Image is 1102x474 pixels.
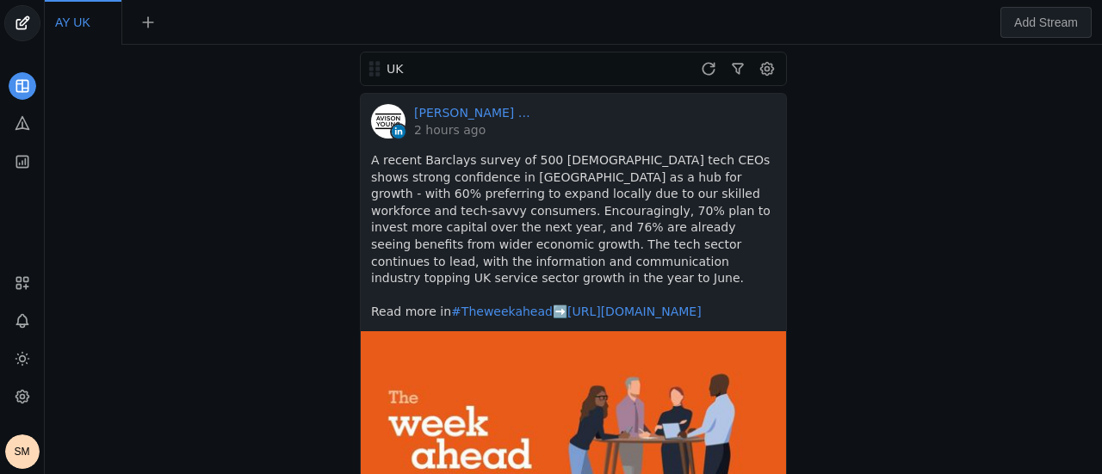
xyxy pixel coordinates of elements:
div: UK [387,60,591,77]
span: Click to edit name [55,16,90,28]
button: Add Stream [1000,7,1092,38]
a: [URL][DOMAIN_NAME] [567,305,702,318]
app-icon-button: New Tab [133,15,164,28]
button: SM [5,434,40,469]
a: #Theweekahead [451,305,553,318]
a: 2 hours ago [414,121,535,139]
img: cache [371,104,406,139]
a: [PERSON_NAME] [PERSON_NAME] │[GEOGRAPHIC_DATA] [414,104,535,121]
pre: A recent Barclays survey of 500 [DEMOGRAPHIC_DATA] tech CEOs shows strong confidence in [GEOGRAPH... [371,152,776,321]
div: UK [385,60,591,77]
span: Add Stream [1014,14,1078,31]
